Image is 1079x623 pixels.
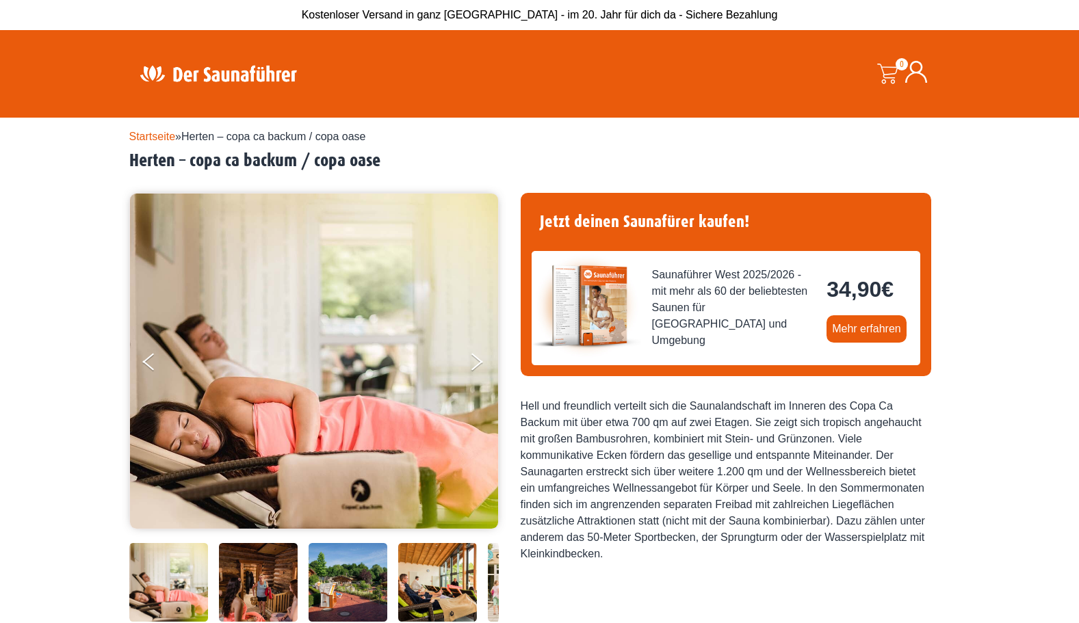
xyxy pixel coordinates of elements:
div: Hell und freundlich verteilt sich die Saunalandschaft im Inneren des Copa Ca Backum mit über etwa... [521,398,931,562]
a: Mehr erfahren [827,315,907,343]
h2: Herten – copa ca backum / copa oase [129,150,950,172]
h4: Jetzt deinen Saunafürer kaufen! [532,204,920,240]
bdi: 34,90 [827,277,894,302]
button: Previous [143,347,177,382]
img: der-saunafuehrer-2025-west.jpg [532,251,641,360]
span: € [881,277,894,302]
span: Kostenloser Versand in ganz [GEOGRAPHIC_DATA] - im 20. Jahr für dich da - Sichere Bezahlung [302,9,778,21]
span: » [129,131,366,142]
span: 0 [896,58,908,70]
span: Saunaführer West 2025/2026 - mit mehr als 60 der beliebtesten Saunen für [GEOGRAPHIC_DATA] und Um... [652,267,816,349]
button: Next [469,347,503,382]
span: Herten – copa ca backum / copa oase [181,131,366,142]
a: Startseite [129,131,176,142]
